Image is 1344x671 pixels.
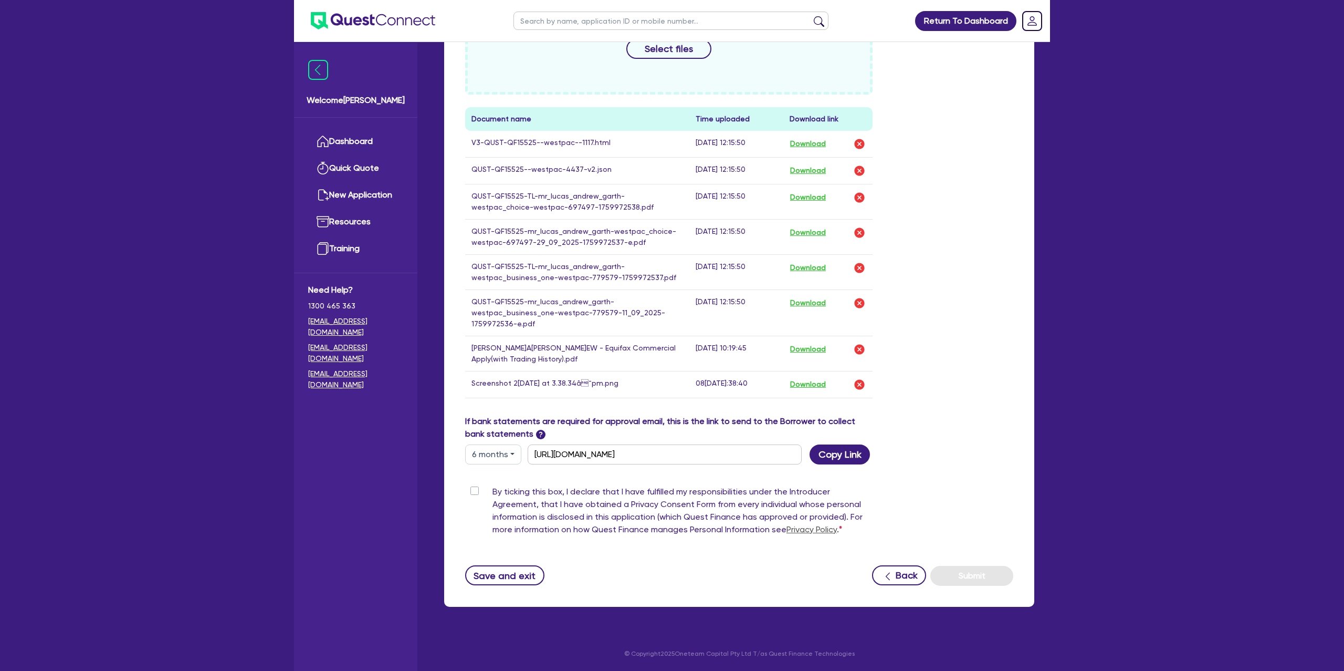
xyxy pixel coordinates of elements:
[308,301,403,312] span: 1300 465 363
[689,371,783,398] td: 08[DATE]:38:40
[853,378,866,391] img: delete-icon
[311,12,435,29] img: quest-connect-logo-blue
[790,261,826,275] button: Download
[783,107,873,131] th: Download link
[465,371,689,398] td: Screenshot 2[DATE] at 3.38.34â¯pm.png
[465,107,689,131] th: Document name
[513,12,828,30] input: Search by name, application ID or mobile number...
[790,164,826,178] button: Download
[307,94,405,107] span: Welcome [PERSON_NAME]
[626,39,711,59] button: Select files
[465,131,689,158] td: V3-QUST-QF15525--westpac--1117.html
[1018,7,1046,35] a: Dropdown toggle
[308,342,403,364] a: [EMAIL_ADDRESS][DOMAIN_NAME]
[465,254,689,290] td: QUST-QF15525-TL-mr_lucas_andrew_garth-westpac_business_one-westpac-779579-1759972537.pdf
[465,415,873,440] label: If bank statements are required for approval email, this is the link to send to the Borrower to c...
[790,343,826,356] button: Download
[465,445,521,464] button: Dropdown toggle
[872,565,926,585] button: Back
[536,430,545,439] span: ?
[790,191,826,204] button: Download
[492,486,873,540] label: By ticking this box, I declare that I have fulfilled my responsibilities under the Introducer Agr...
[317,189,329,201] img: new-application
[465,157,689,184] td: QUST-QF15525--westpac-4437-v2.json
[790,378,826,391] button: Download
[689,336,783,371] td: [DATE] 10:19:45
[853,164,866,177] img: delete-icon
[853,262,866,274] img: delete-icon
[810,445,870,464] button: Copy Link
[786,524,837,534] a: Privacy Policy
[915,11,1016,31] a: Return To Dashboard
[689,254,783,290] td: [DATE] 12:15:50
[308,235,403,262] a: Training
[790,226,826,240] button: Download
[853,226,866,239] img: delete-icon
[790,296,826,310] button: Download
[308,182,403,209] a: New Application
[308,209,403,235] a: Resources
[465,565,544,585] button: Save and exit
[689,184,783,219] td: [DATE] 12:15:50
[308,155,403,182] a: Quick Quote
[308,60,328,80] img: icon-menu-close
[689,107,783,131] th: Time uploaded
[853,191,866,204] img: delete-icon
[308,368,403,390] a: [EMAIL_ADDRESS][DOMAIN_NAME]
[689,157,783,184] td: [DATE] 12:15:50
[465,219,689,254] td: QUST-QF15525-mr_lucas_andrew_garth-westpac_choice-westpac-697497-29_09_2025-1759972537-e.pdf
[465,336,689,371] td: [PERSON_NAME]A[PERSON_NAME]EW - Equifax Commercial Apply(with Trading History).pdf
[317,242,329,255] img: training
[853,297,866,309] img: delete-icon
[308,316,403,338] a: [EMAIL_ADDRESS][DOMAIN_NAME]
[317,215,329,228] img: resources
[465,290,689,336] td: QUST-QF15525-mr_lucas_andrew_garth-westpac_business_one-westpac-779579-11_09_2025-1759972536-e.pdf
[689,290,783,336] td: [DATE] 12:15:50
[689,219,783,254] td: [DATE] 12:15:50
[465,184,689,219] td: QUST-QF15525-TL-mr_lucas_andrew_garth-westpac_choice-westpac-697497-1759972538.pdf
[308,128,403,155] a: Dashboard
[437,649,1042,658] p: © Copyright 2025 Oneteam Capital Pty Ltd T/as Quest Finance Technologies
[853,343,866,356] img: delete-icon
[853,138,866,150] img: delete-icon
[930,566,1013,586] button: Submit
[689,131,783,158] td: [DATE] 12:15:50
[308,284,403,296] span: Need Help?
[790,137,826,151] button: Download
[317,162,329,174] img: quick-quote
